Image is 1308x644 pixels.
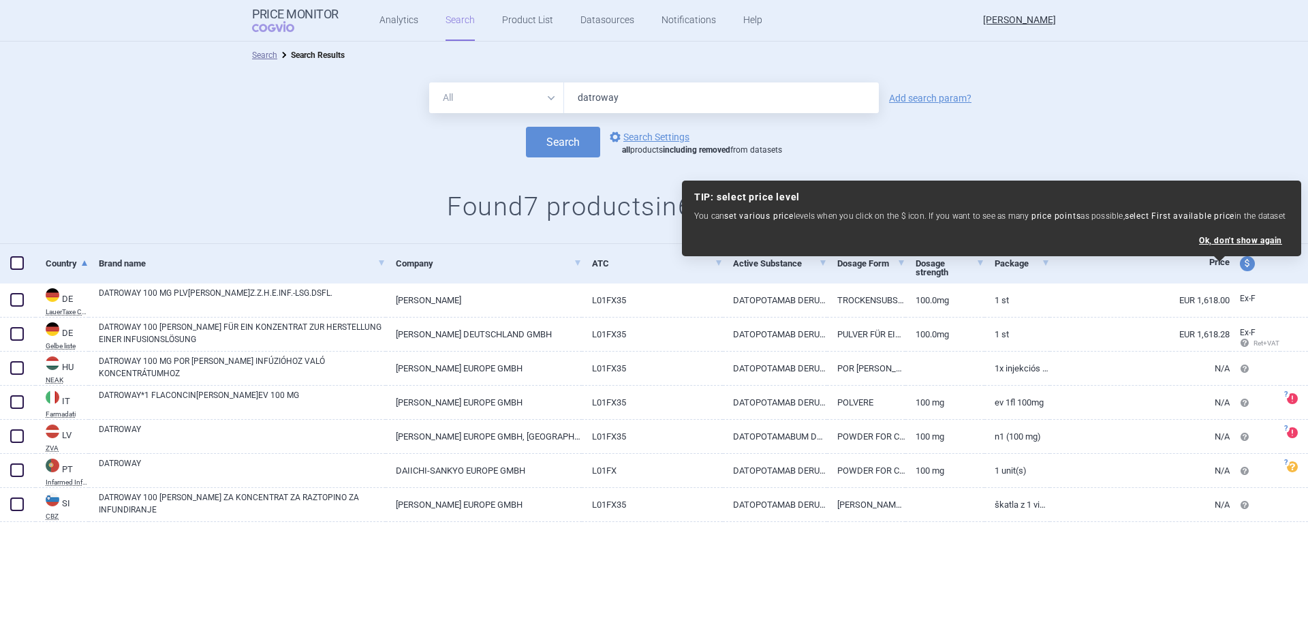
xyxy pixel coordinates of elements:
h2: TIP: select price level [694,191,1289,203]
a: Add search param? [889,93,971,103]
a: EUR 1,618.28 [1050,318,1230,351]
a: [PERSON_NAME] ZA KONCENTRAT ZA RAZTOPINO ZA INFUNDIRANJE [827,488,905,521]
a: Brand name [99,247,386,280]
strong: Price Monitor [252,7,339,21]
a: 100 mg [905,420,984,453]
li: Search Results [277,48,345,62]
a: N/A [1050,454,1230,487]
a: DATOPOTAMAB DERUXTECAN 100 MG [723,318,828,351]
a: Search Settings [607,129,689,145]
strong: price points [1031,211,1081,221]
a: EUR 1,618.00 [1050,283,1230,317]
a: Company [396,247,582,280]
abbr: CBZ — Online database of medical product market supply published by the Ministrstvo za zdravje, S... [46,513,89,520]
a: 100 mg [905,386,984,419]
a: L01FX [582,454,722,487]
span: Price [1209,257,1230,267]
a: DATOPOTAMABUM DERUXTECANUM [723,420,828,453]
a: DATROWAY 100 MG PLV[PERSON_NAME]Z.Z.H.E.INF.-LSG.DSFL. [99,287,386,311]
img: Portugal [46,459,59,472]
a: N1 (100 mg) [984,420,1050,453]
a: Dosage strength [916,247,984,289]
a: TROCKENSUBSTANZ OHNE LÖSUNGSMITTEL [827,283,905,317]
strong: Search Results [291,50,345,60]
abbr: Farmadati — Online database developed by Farmadati Italia S.r.l., Italia. [46,411,89,418]
a: Ex-F [1230,289,1280,309]
img: Slovenia [46,493,59,506]
a: Country [46,247,89,280]
a: L01FX35 [582,386,722,419]
a: DATOPOTAMAB DERUXTECAN 100 MG [723,283,828,317]
li: Search [252,48,277,62]
a: N/A [1050,352,1230,385]
a: DEDEGelbe liste [35,321,89,350]
a: DATROWAY 100 [PERSON_NAME] ZA KONCENTRAT ZA RAZTOPINO ZA INFUNDIRANJE [99,491,386,516]
button: Ok, don't show again [1199,236,1282,245]
a: [PERSON_NAME] EUROPE GMBH, [GEOGRAPHIC_DATA] [386,420,582,453]
abbr: Gelbe liste — Gelbe Liste online database by Medizinische Medien Informations GmbH (MMI), Germany [46,343,89,350]
a: POLVERE [827,386,905,419]
span: COGVIO [252,21,313,32]
strong: set various price [724,211,794,221]
a: DATOPOTAMAB DERUXTECAN [723,454,828,487]
a: POWDER FOR CONCENTRATE FOR SOLUTION FOR INFUSION [827,420,905,453]
strong: all [622,145,630,155]
a: 1 ST [984,318,1050,351]
strong: select First available price [1125,211,1234,221]
a: DATROWAY [99,457,386,482]
a: DATROWAY 100 [PERSON_NAME] FÜR EIN KONZENTRAT ZUR HERSTELLUNG EINER INFUSIONSLÖSUNG [99,321,386,346]
a: L01FX35 [582,488,722,521]
a: [PERSON_NAME] [386,283,582,317]
a: 100.0mg [905,283,984,317]
a: 100 mg [905,454,984,487]
a: PULVER FÜR EIN KONZ. ZUR HERST. E. INF.-LSG. [827,318,905,351]
a: ? [1287,393,1303,404]
abbr: NEAK — PUPHA database published by the National Health Insurance Fund of Hungary. [46,377,89,384]
a: POR [PERSON_NAME] INFÚZIÓHOZ VALÓ KONCENTRÁTUMHOZ [827,352,905,385]
a: DATOPOTAMAB DERUXTEKÁN [723,352,828,385]
img: Latvia [46,425,59,438]
a: ITITFarmadati [35,389,89,418]
a: SISICBZ [35,491,89,520]
strong: including removed [663,145,730,155]
span: ? [1281,390,1290,399]
abbr: ZVA — Online database developed by State Agency of Medicines Republic of Latvia. [46,445,89,452]
a: škatla z 1 vialo [984,488,1050,521]
button: Search [526,127,600,157]
a: N/A [1050,386,1230,419]
a: Ex-F Ret+VAT calc [1230,323,1280,354]
a: DAIICHI-SANKYO EUROPE GMBH [386,454,582,487]
span: Ret+VAT calc [1240,339,1292,347]
a: 100.0mg [905,318,984,351]
a: DATOPOTAMAB DERUXTECAN [723,488,828,521]
a: POWDER FOR CONCENTRATE FOR SOLUTION FOR INFUSION [827,454,905,487]
span: ? [1281,425,1290,433]
a: ? [1287,427,1303,438]
img: Hungary [46,356,59,370]
a: N/A [1050,420,1230,453]
span: ? [1281,459,1290,467]
a: DATOPOTAMAB DERUXTECAN [723,386,828,419]
a: Search [252,50,277,60]
a: Price MonitorCOGVIO [252,7,339,33]
a: L01FX35 [582,352,722,385]
a: [PERSON_NAME] DEUTSCHLAND GMBH [386,318,582,351]
a: [PERSON_NAME] EUROPE GMBH [386,386,582,419]
a: ? [1287,461,1303,472]
a: LVLVZVA [35,423,89,452]
a: L01FX35 [582,420,722,453]
a: 1 St [984,283,1050,317]
a: 1 unit(s) [984,454,1050,487]
a: L01FX35 [582,283,722,317]
img: Germany [46,288,59,302]
a: DEDELauerTaxe CGM [35,287,89,316]
a: DATROWAY [99,423,386,448]
a: ATC [592,247,722,280]
a: 1x injekciós üvegben [984,352,1050,385]
a: [PERSON_NAME] EUROPE GMBH [386,488,582,521]
span: Ex-factory price [1240,294,1256,303]
div: products from datasets [622,145,782,156]
a: L01FX35 [582,318,722,351]
img: Germany [46,322,59,336]
a: Dosage Form [837,247,905,280]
